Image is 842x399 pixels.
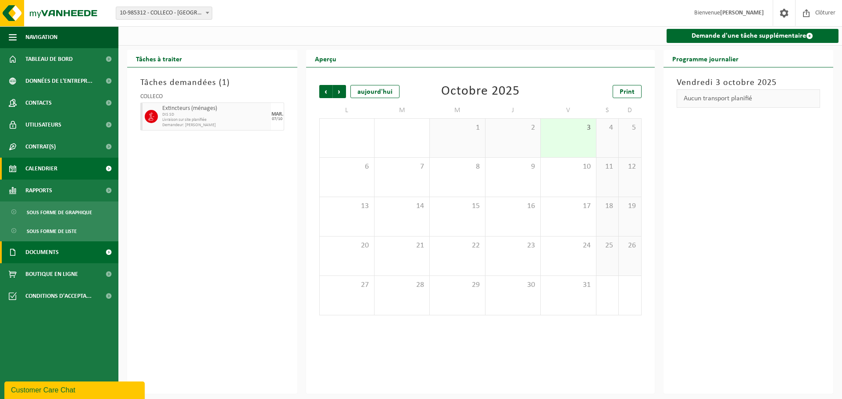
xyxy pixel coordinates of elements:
[25,26,57,48] span: Navigation
[25,158,57,180] span: Calendrier
[162,123,269,128] span: Demandeur: [PERSON_NAME]
[350,85,400,98] div: aujourd'hui
[677,89,821,108] div: Aucun transport planifié
[601,201,614,211] span: 18
[140,76,284,89] h3: Tâches demandées ( )
[2,222,116,239] a: Sous forme de liste
[545,201,591,211] span: 17
[490,162,536,172] span: 9
[25,263,78,285] span: Boutique en ligne
[324,241,370,251] span: 20
[27,223,77,240] span: Sous forme de liste
[25,114,61,136] span: Utilisateurs
[601,241,614,251] span: 25
[434,241,480,251] span: 22
[306,50,345,67] h2: Aperçu
[27,204,92,221] span: Sous forme de graphique
[430,102,485,118] td: M
[441,85,520,98] div: Octobre 2025
[162,112,269,117] span: DIS SD
[485,102,541,118] td: J
[545,162,591,172] span: 10
[25,241,59,263] span: Documents
[324,201,370,211] span: 13
[379,241,425,251] span: 21
[664,50,747,67] h2: Programme journalier
[667,29,839,43] a: Demande d'une tâche supplémentaire
[25,70,93,92] span: Données de l'entrepr...
[623,123,636,133] span: 5
[140,94,284,102] div: COLLECO
[25,180,52,201] span: Rapports
[162,105,269,112] span: Extincteurs (ménages)
[677,76,821,89] h3: Vendredi 3 octobre 2025
[319,85,332,98] span: Précédent
[272,117,282,121] div: 07/10
[490,280,536,290] span: 30
[162,117,269,123] span: Livraison sur site planifiée
[434,280,480,290] span: 29
[613,85,642,98] a: Print
[4,380,146,399] iframe: chat widget
[434,162,480,172] span: 8
[623,241,636,251] span: 26
[319,102,375,118] td: L
[619,102,641,118] td: D
[596,102,619,118] td: S
[379,201,425,211] span: 14
[25,48,73,70] span: Tableau de bord
[720,10,764,16] strong: [PERSON_NAME]
[25,92,52,114] span: Contacts
[2,204,116,220] a: Sous forme de graphique
[116,7,212,19] span: 10-985312 - COLLECO - GAUCHY
[623,201,636,211] span: 19
[620,88,635,95] span: Print
[490,241,536,251] span: 23
[379,280,425,290] span: 28
[601,123,614,133] span: 4
[25,136,56,158] span: Contrat(s)
[541,102,596,118] td: V
[324,280,370,290] span: 27
[127,50,191,67] h2: Tâches à traiter
[271,112,283,117] div: MAR.
[434,201,480,211] span: 15
[623,162,636,172] span: 12
[375,102,430,118] td: M
[116,7,212,20] span: 10-985312 - COLLECO - GAUCHY
[324,162,370,172] span: 6
[222,78,227,87] span: 1
[545,280,591,290] span: 31
[545,241,591,251] span: 24
[25,285,92,307] span: Conditions d'accepta...
[379,162,425,172] span: 7
[333,85,346,98] span: Suivant
[545,123,591,133] span: 3
[490,201,536,211] span: 16
[601,162,614,172] span: 11
[490,123,536,133] span: 2
[434,123,480,133] span: 1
